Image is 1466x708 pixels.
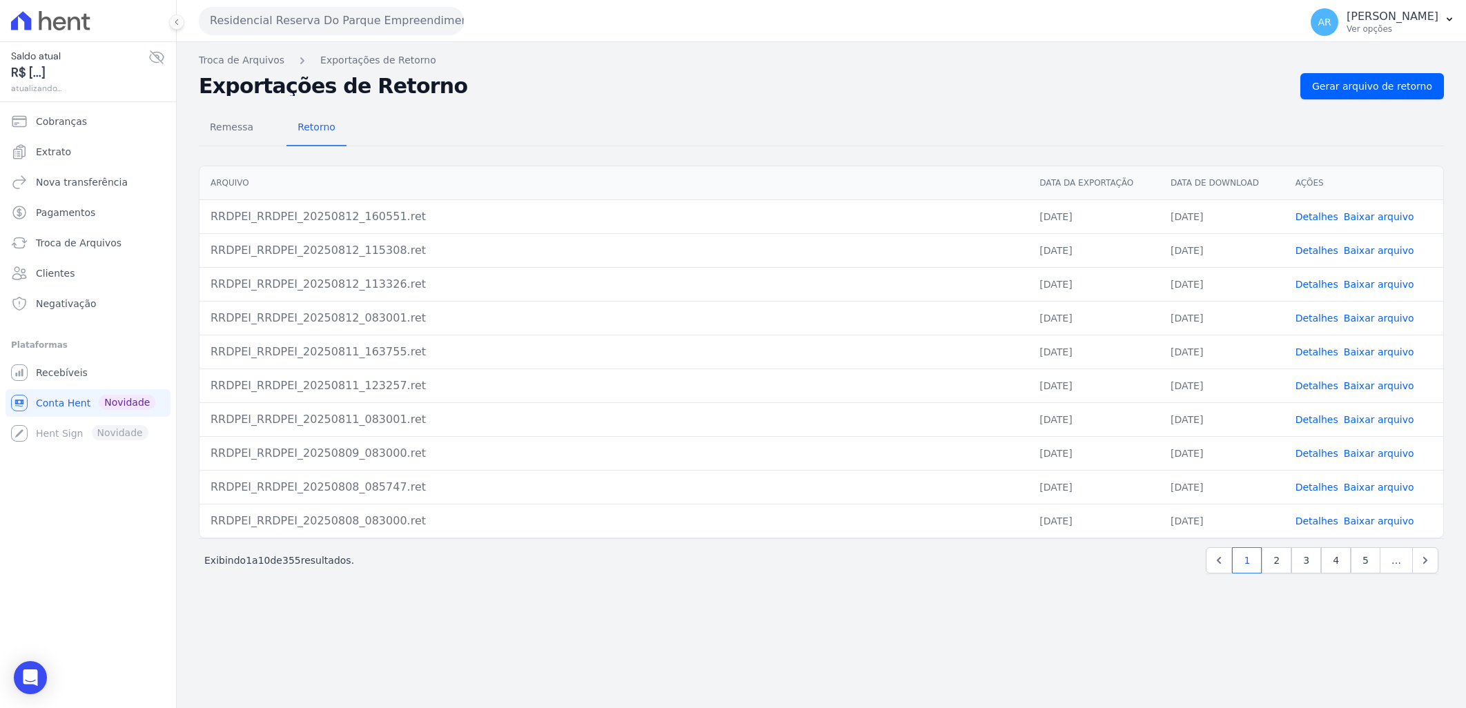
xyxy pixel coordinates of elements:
[1347,23,1438,35] p: Ver opções
[1160,267,1284,301] td: [DATE]
[6,259,170,287] a: Clientes
[211,411,1017,428] div: RRDPEI_RRDPEI_20250811_083001.ret
[1160,199,1284,233] td: [DATE]
[1160,233,1284,267] td: [DATE]
[11,337,165,353] div: Plataformas
[36,236,121,250] span: Troca de Arquivos
[199,53,284,68] a: Troca de Arquivos
[202,113,262,141] span: Remessa
[1344,380,1414,391] a: Baixar arquivo
[11,63,148,82] span: R$ [...]
[1321,547,1351,573] a: 4
[1028,166,1160,200] th: Data da Exportação
[1412,547,1438,573] a: Next
[1344,515,1414,527] a: Baixar arquivo
[211,479,1017,495] div: RRDPEI_RRDPEI_20250808_085747.ret
[36,266,75,280] span: Clientes
[99,395,155,410] span: Novidade
[1160,504,1284,538] td: [DATE]
[1028,301,1160,335] td: [DATE]
[211,208,1017,225] div: RRDPEI_RRDPEI_20250812_160551.ret
[1347,10,1438,23] p: [PERSON_NAME]
[1344,414,1414,425] a: Baixar arquivo
[1296,279,1338,290] a: Detalhes
[1318,17,1331,27] span: AR
[11,108,165,447] nav: Sidebar
[1296,211,1338,222] a: Detalhes
[1344,482,1414,493] a: Baixar arquivo
[6,389,170,417] a: Conta Hent Novidade
[204,553,354,567] p: Exibindo a de resultados.
[1296,448,1338,459] a: Detalhes
[36,297,97,311] span: Negativação
[1300,3,1466,41] button: AR [PERSON_NAME] Ver opções
[1160,470,1284,504] td: [DATE]
[1262,547,1291,573] a: 2
[14,661,47,694] div: Open Intercom Messenger
[1160,402,1284,436] td: [DATE]
[36,175,128,189] span: Nova transferência
[6,290,170,317] a: Negativação
[1344,245,1414,256] a: Baixar arquivo
[258,555,271,566] span: 10
[6,168,170,196] a: Nova transferência
[1206,547,1232,573] a: Previous
[11,49,148,63] span: Saldo atual
[1028,368,1160,402] td: [DATE]
[36,366,88,380] span: Recebíveis
[36,206,95,219] span: Pagamentos
[282,555,301,566] span: 355
[1028,335,1160,368] td: [DATE]
[1344,279,1414,290] a: Baixar arquivo
[1344,346,1414,357] a: Baixar arquivo
[1291,547,1321,573] a: 3
[199,110,264,146] a: Remessa
[1312,79,1432,93] span: Gerar arquivo de retorno
[1380,547,1413,573] span: …
[1160,166,1284,200] th: Data de Download
[199,77,1289,96] h2: Exportações de Retorno
[1296,414,1338,425] a: Detalhes
[320,53,436,68] a: Exportações de Retorno
[1028,470,1160,504] td: [DATE]
[1296,245,1338,256] a: Detalhes
[36,115,87,128] span: Cobranças
[211,377,1017,394] div: RRDPEI_RRDPEI_20250811_123257.ret
[1160,335,1284,368] td: [DATE]
[36,145,71,159] span: Extrato
[1296,515,1338,527] a: Detalhes
[1028,436,1160,470] td: [DATE]
[289,113,344,141] span: Retorno
[1344,313,1414,324] a: Baixar arquivo
[1344,448,1414,459] a: Baixar arquivo
[211,513,1017,529] div: RRDPEI_RRDPEI_20250808_083000.ret
[246,555,252,566] span: 1
[211,276,1017,293] div: RRDPEI_RRDPEI_20250812_113326.ret
[1296,482,1338,493] a: Detalhes
[1300,73,1444,99] a: Gerar arquivo de retorno
[1296,346,1338,357] a: Detalhes
[1296,380,1338,391] a: Detalhes
[199,166,1028,200] th: Arquivo
[1296,313,1338,324] a: Detalhes
[1160,368,1284,402] td: [DATE]
[1351,547,1380,573] a: 5
[6,108,170,135] a: Cobranças
[1028,233,1160,267] td: [DATE]
[1344,211,1414,222] a: Baixar arquivo
[1028,504,1160,538] td: [DATE]
[6,138,170,166] a: Extrato
[6,359,170,386] a: Recebíveis
[211,242,1017,259] div: RRDPEI_RRDPEI_20250812_115308.ret
[11,82,148,95] span: atualizando...
[199,53,1444,68] nav: Breadcrumb
[211,310,1017,326] div: RRDPEI_RRDPEI_20250812_083001.ret
[1284,166,1443,200] th: Ações
[6,199,170,226] a: Pagamentos
[1028,267,1160,301] td: [DATE]
[1160,436,1284,470] td: [DATE]
[1160,301,1284,335] td: [DATE]
[211,344,1017,360] div: RRDPEI_RRDPEI_20250811_163755.ret
[1028,199,1160,233] td: [DATE]
[1028,402,1160,436] td: [DATE]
